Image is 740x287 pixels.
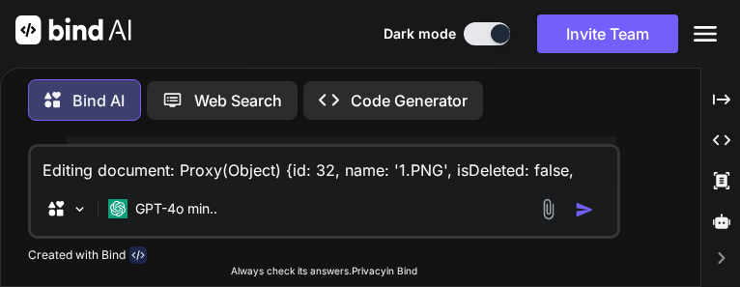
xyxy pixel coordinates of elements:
[351,89,468,112] p: Code Generator
[384,24,456,43] span: Dark mode
[28,247,126,263] p: Created with Bind
[71,201,88,217] img: Pick Models
[352,265,386,276] span: Privacy
[72,89,125,112] p: Bind AI
[15,15,131,44] img: Bind AI
[194,89,282,112] p: Web Search
[129,246,147,264] img: bind-logo
[575,200,594,219] img: icon
[537,198,559,220] img: attachment
[135,199,217,218] p: GPT-4o min..
[28,264,621,278] p: Always check its answers. in Bind
[108,199,128,218] img: GPT-4o mini
[537,14,678,53] button: Invite Team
